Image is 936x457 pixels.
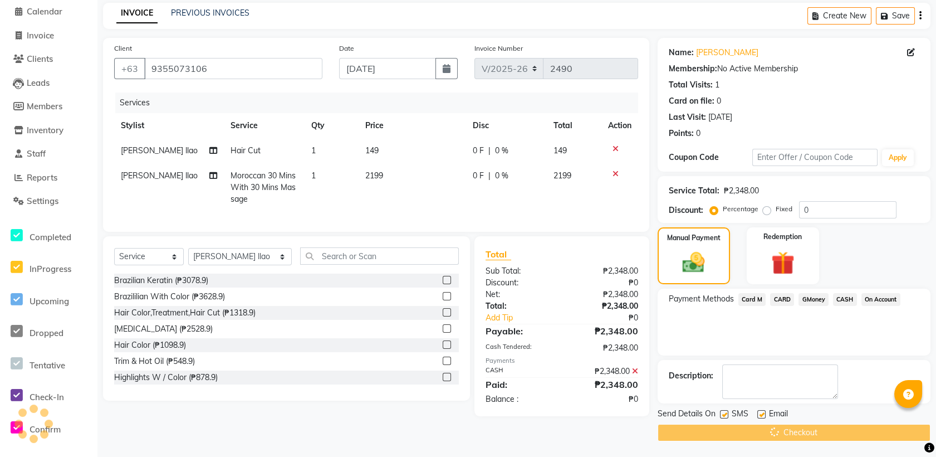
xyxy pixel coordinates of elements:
[776,204,792,214] label: Fixed
[473,170,484,182] span: 0 F
[798,293,829,306] span: GMoney
[477,277,562,289] div: Discount:
[669,79,713,91] div: Total Visits:
[114,372,218,383] div: Highlights W / Color (₱878.9)
[27,125,63,135] span: Inventory
[495,145,508,157] span: 0 %
[562,324,646,338] div: ₱2,348.00
[675,250,712,275] img: _cash.svg
[669,63,717,75] div: Membership:
[553,171,571,181] span: 2199
[3,77,95,90] a: Leads
[486,249,511,260] span: Total
[121,171,198,181] span: [PERSON_NAME] llao
[724,185,759,197] div: ₱2,348.00
[30,296,69,307] span: Upcoming
[114,307,256,319] div: Hair Color,Treatment,Hair Cut (₱1318.9)
[116,3,158,23] a: INVOICE
[562,277,646,289] div: ₱0
[474,43,523,54] label: Invoice Number
[114,356,195,367] div: Trim & Hot Oil (₱548.9)
[562,289,646,300] div: ₱2,348.00
[876,7,915,25] button: Save
[669,111,706,123] div: Last Visit:
[807,7,871,25] button: Create New
[669,205,703,216] div: Discount:
[833,293,857,306] span: CASH
[27,172,57,183] span: Reports
[144,58,322,79] input: Search by Name/Mobile/Email/Code
[27,101,62,111] span: Members
[752,149,878,166] input: Enter Offer / Coupon Code
[667,233,721,243] label: Manual Payment
[708,111,732,123] div: [DATE]
[3,6,95,18] a: Calendar
[305,113,359,138] th: Qty
[466,113,547,138] th: Disc
[669,185,719,197] div: Service Total:
[359,113,465,138] th: Price
[27,30,54,41] span: Invoice
[30,264,71,274] span: InProgress
[488,145,491,157] span: |
[3,30,95,42] a: Invoice
[3,172,95,184] a: Reports
[224,113,305,138] th: Service
[547,113,601,138] th: Total
[669,47,694,59] div: Name:
[3,148,95,161] a: Staff
[723,204,758,214] label: Percentage
[30,328,63,338] span: Dropped
[488,170,491,182] span: |
[27,6,62,17] span: Calendar
[365,145,379,155] span: 149
[477,378,562,391] div: Paid:
[764,249,802,278] img: _gift.svg
[171,8,249,18] a: PREVIOUS INVOICES
[30,232,71,242] span: Completed
[30,392,64,402] span: Check-In
[477,265,562,277] div: Sub Total:
[3,100,95,113] a: Members
[114,43,132,54] label: Client
[477,366,562,377] div: CASH
[717,95,721,107] div: 0
[669,95,714,107] div: Card on file:
[477,393,562,405] div: Balance :
[669,63,919,75] div: No Active Membership
[562,342,646,354] div: ₱2,348.00
[300,247,459,265] input: Search or Scan
[770,293,794,306] span: CARD
[738,293,766,306] span: Card M
[696,47,758,59] a: [PERSON_NAME]
[477,342,562,354] div: Cash Tendered:
[114,291,225,303] div: Brazililian With Color (₱3628.9)
[114,58,145,79] button: +63
[231,145,261,155] span: Hair Cut
[669,293,734,305] span: Payment Methods
[495,170,508,182] span: 0 %
[114,323,213,335] div: [MEDICAL_DATA] (₱2528.9)
[115,93,646,113] div: Services
[769,408,788,422] span: Email
[477,324,562,338] div: Payable:
[121,145,198,155] span: [PERSON_NAME] llao
[231,171,296,204] span: Moroccan 30 Mins With 30 Mins Massage
[882,149,914,166] button: Apply
[669,370,713,382] div: Description:
[553,145,567,155] span: 149
[477,300,562,312] div: Total:
[562,366,646,377] div: ₱2,348.00
[477,289,562,300] div: Net:
[562,378,646,391] div: ₱2,348.00
[658,408,716,422] span: Send Details On
[562,265,646,277] div: ₱2,348.00
[576,312,646,324] div: ₱0
[486,356,638,366] div: Payments
[27,148,46,159] span: Staff
[30,360,65,371] span: Tentative
[114,339,186,351] div: Hair Color (₱1098.9)
[365,171,383,181] span: 2199
[562,393,646,405] div: ₱0
[311,145,316,155] span: 1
